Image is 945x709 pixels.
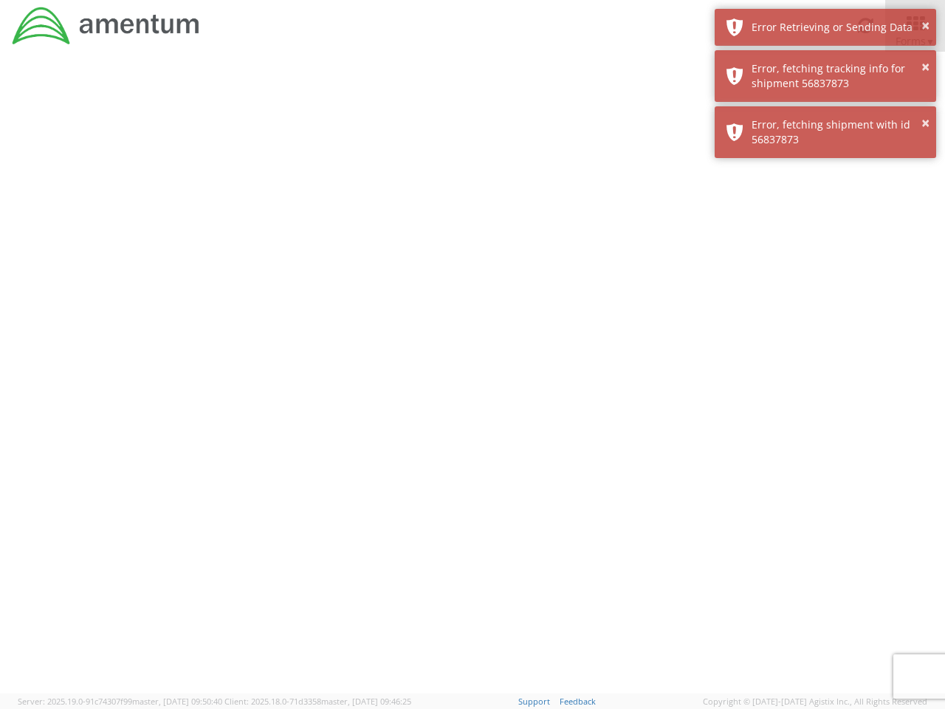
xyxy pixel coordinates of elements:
a: Feedback [560,696,596,707]
span: Client: 2025.18.0-71d3358 [224,696,411,707]
div: Error Retrieving or Sending Data [752,20,925,35]
span: master, [DATE] 09:50:40 [132,696,222,707]
span: Server: 2025.19.0-91c74307f99 [18,696,222,707]
button: × [921,113,929,134]
div: Error, fetching shipment with id 56837873 [752,117,925,147]
button: × [921,57,929,78]
div: Error, fetching tracking info for shipment 56837873 [752,61,925,91]
a: Support [518,696,550,707]
span: master, [DATE] 09:46:25 [321,696,411,707]
img: dyn-intl-logo-049831509241104b2a82.png [11,5,202,47]
span: Copyright © [DATE]-[DATE] Agistix Inc., All Rights Reserved [703,696,927,708]
button: × [921,16,929,37]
